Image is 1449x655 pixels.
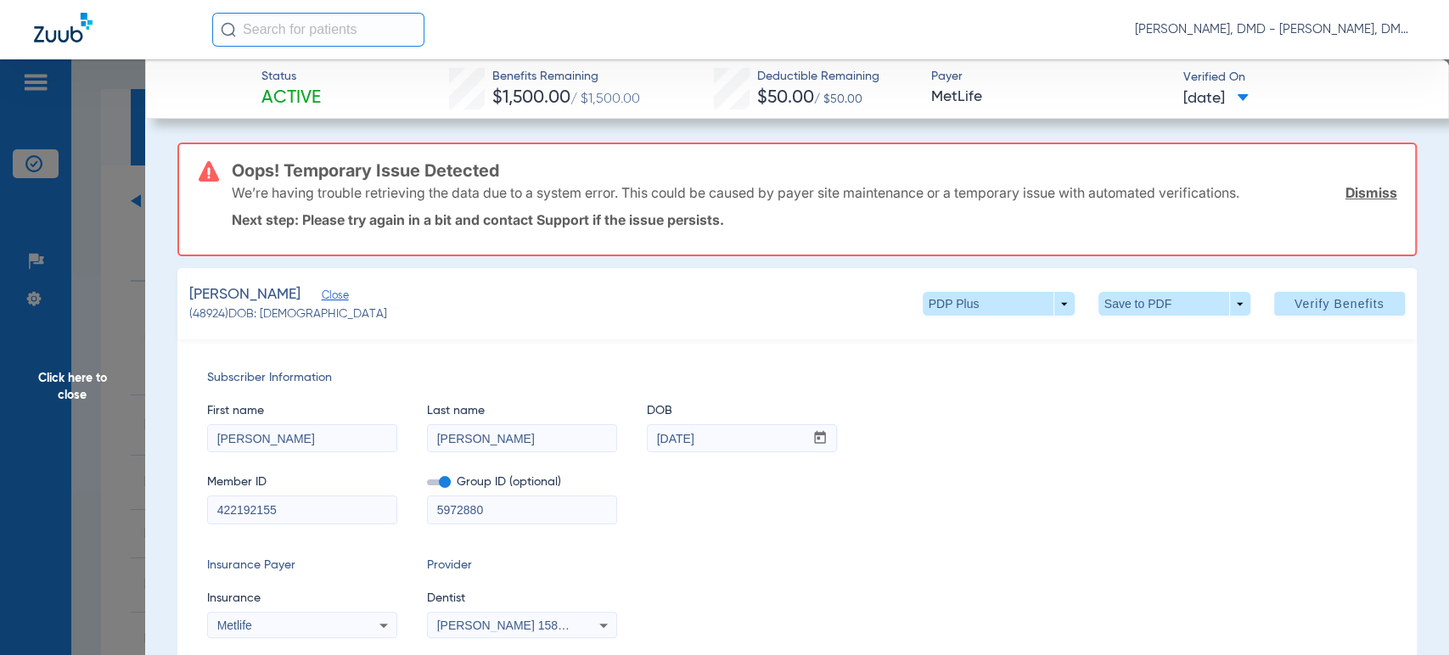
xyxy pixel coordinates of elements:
span: Last name [427,402,617,420]
button: Save to PDF [1098,292,1250,316]
span: Member ID [207,473,397,491]
span: Verify Benefits [1295,297,1384,311]
span: $1,500.00 [491,89,570,107]
img: Zuub Logo [34,13,93,42]
h3: Oops! Temporary Issue Detected [232,162,1396,179]
span: First name [207,402,397,420]
span: [PERSON_NAME] 1588827992 [437,619,604,632]
span: [PERSON_NAME], DMD - [PERSON_NAME], DMD [1135,21,1415,38]
input: Search for patients [212,13,424,47]
span: Verified On [1183,69,1421,87]
span: [PERSON_NAME] [189,284,300,305]
p: We’re having trouble retrieving the data due to a system error. This could be caused by payer sit... [232,184,1239,201]
span: [DATE] [1183,88,1249,109]
img: error-icon [199,161,219,182]
button: PDP Plus [923,292,1075,316]
button: Verify Benefits [1274,292,1405,316]
span: Status [261,68,321,86]
span: Active [261,87,321,110]
span: Benefits Remaining [491,68,639,86]
img: Search Icon [221,22,236,37]
span: Subscriber Information [207,369,1386,387]
span: (48924) DOB: [DEMOGRAPHIC_DATA] [189,305,387,323]
span: Payer [930,68,1168,86]
span: Dentist [427,590,617,607]
a: Dismiss [1345,184,1397,201]
p: Next step: Please try again in a bit and contact Support if the issue persists. [232,211,1396,228]
span: Close [322,289,337,305]
span: Provider [427,557,617,574]
span: Group ID (optional) [427,473,617,491]
iframe: Chat Widget [1364,574,1449,655]
span: Metlife [217,619,252,632]
span: Deductible Remaining [757,68,879,86]
span: / $50.00 [814,93,862,105]
span: DOB [647,402,837,420]
span: $50.00 [757,89,814,107]
span: Insurance Payer [207,557,397,574]
button: Open calendar [804,425,837,452]
span: / $1,500.00 [570,92,639,106]
span: MetLife [930,87,1168,108]
span: Insurance [207,590,397,607]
